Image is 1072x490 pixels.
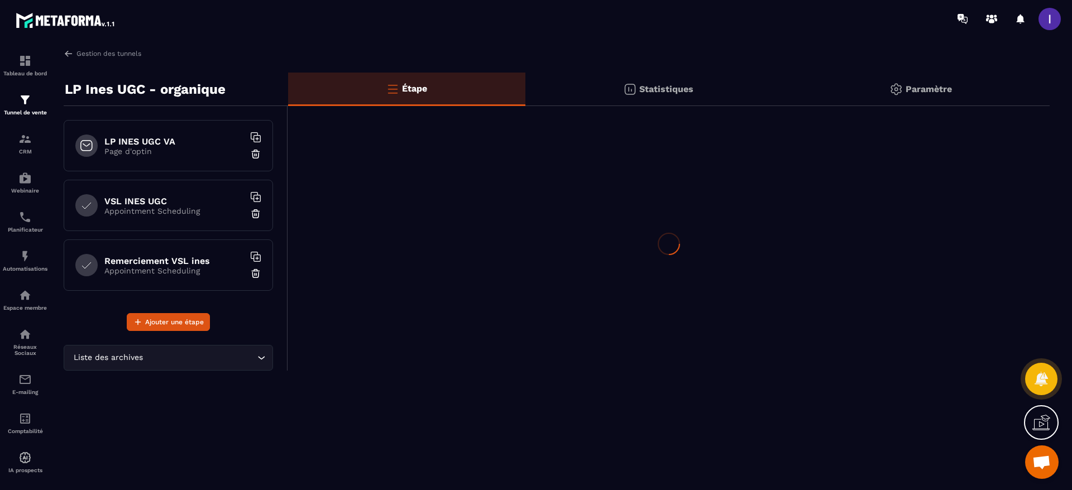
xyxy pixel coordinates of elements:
img: automations [18,171,32,185]
img: stats.20deebd0.svg [623,83,636,96]
img: trash [250,148,261,160]
a: schedulerschedulerPlanificateur [3,202,47,241]
img: trash [250,268,261,279]
p: IA prospects [3,467,47,473]
p: Appointment Scheduling [104,206,244,215]
img: formation [18,132,32,146]
img: formation [18,54,32,68]
p: Réseaux Sociaux [3,344,47,356]
a: social-networksocial-networkRéseaux Sociaux [3,319,47,364]
img: accountant [18,412,32,425]
p: Étape [402,83,427,94]
p: Appointment Scheduling [104,266,244,275]
p: LP Ines UGC - organique [65,78,226,100]
img: setting-gr.5f69749f.svg [889,83,903,96]
a: formationformationTableau de bord [3,46,47,85]
p: Tunnel de vente [3,109,47,116]
img: trash [250,208,261,219]
img: bars-o.4a397970.svg [386,82,399,95]
p: Automatisations [3,266,47,272]
a: emailemailE-mailing [3,364,47,403]
div: Search for option [64,345,273,371]
p: Tableau de bord [3,70,47,76]
p: Statistiques [639,84,693,94]
h6: VSL INES UGC [104,196,244,206]
img: email [18,373,32,386]
img: scheduler [18,210,32,224]
img: automations [18,289,32,302]
button: Ajouter une étape [127,313,210,331]
p: E-mailing [3,389,47,395]
span: Liste des archives [71,352,145,364]
img: social-network [18,328,32,341]
img: automations [18,249,32,263]
p: Webinaire [3,188,47,194]
p: Planificateur [3,227,47,233]
p: Comptabilité [3,428,47,434]
a: Ouvrir le chat [1025,445,1059,479]
img: formation [18,93,32,107]
img: automations [18,451,32,464]
a: accountantaccountantComptabilité [3,403,47,443]
input: Search for option [145,352,255,364]
a: formationformationCRM [3,124,47,163]
p: Page d'optin [104,147,244,156]
p: Espace membre [3,305,47,311]
h6: Remerciement VSL ines [104,256,244,266]
a: automationsautomationsWebinaire [3,163,47,202]
p: CRM [3,148,47,155]
img: arrow [64,49,74,59]
h6: LP INES UGC VA [104,136,244,147]
span: Ajouter une étape [145,316,204,328]
a: automationsautomationsAutomatisations [3,241,47,280]
p: Paramètre [906,84,952,94]
a: formationformationTunnel de vente [3,85,47,124]
a: automationsautomationsEspace membre [3,280,47,319]
img: logo [16,10,116,30]
a: Gestion des tunnels [64,49,141,59]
